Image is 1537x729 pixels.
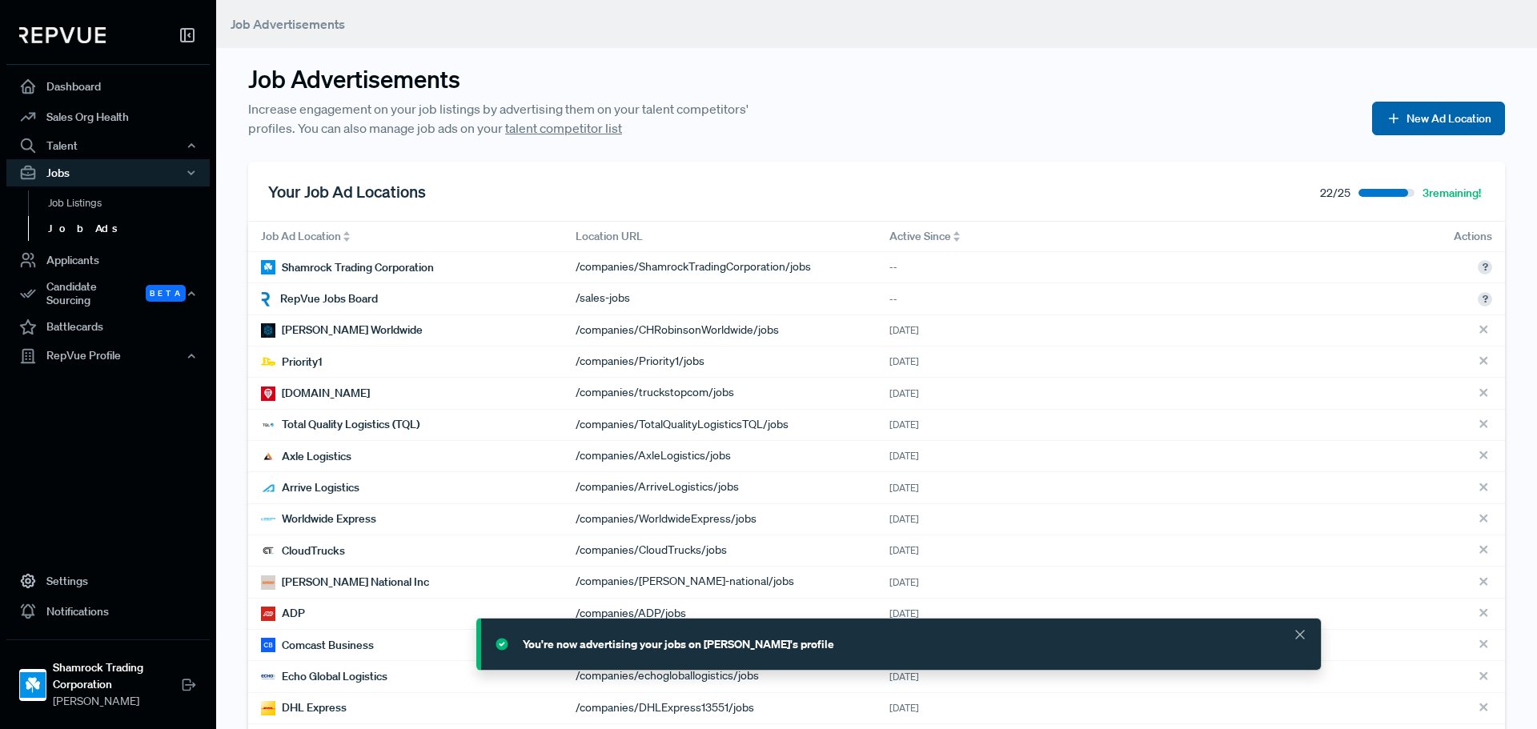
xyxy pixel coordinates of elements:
[877,252,1191,283] div: --
[877,472,1191,503] div: [DATE]
[6,312,210,342] a: Battlecards
[1320,189,1350,197] span: 22 / 25
[6,71,210,102] a: Dashboard
[576,416,809,434] div: / companies/TotalQualityLogisticsTQL/jobs
[523,635,834,654] div: You're now advertising your jobs on [PERSON_NAME]'s profile
[268,182,426,201] h3: Your Job Ad Locations
[877,378,1191,409] div: [DATE]
[877,410,1191,441] div: [DATE]
[261,387,275,401] img: truckstop.com
[261,322,423,338] div: [PERSON_NAME] Worldwide
[505,120,622,136] a: talent competitor list
[877,567,1191,598] div: [DATE]
[28,216,231,242] a: Job Ads
[576,605,706,623] div: / companies/ADP/jobs
[261,638,275,652] img: Comcast Business
[6,102,210,132] a: Sales Org Health
[261,481,275,495] img: Arrive Logistics
[261,575,275,590] img: Schneider National Inc
[261,260,275,274] img: Shamrock Trading Corporation
[261,385,370,402] div: [DOMAIN_NAME]
[576,605,706,623] a: /companies/ADP/jobs
[248,222,563,252] div: Toggle SortBy
[877,346,1191,378] div: [DATE]
[6,639,210,716] a: Shamrock Trading CorporationShamrock Trading Corporation[PERSON_NAME]
[576,511,777,528] a: /companies/WorldwideExpress/jobs
[877,535,1191,567] div: [DATE]
[576,573,814,591] a: /companies/[PERSON_NAME]-national/jobs
[576,353,724,371] a: /companies/Priority1/jobs
[576,667,779,685] a: /companies/echogloballogistics/jobs
[248,99,793,138] p: Increase engagement on your job listings by advertising them on your talent competitors' profiles...
[6,342,210,370] button: RepVue Profile
[576,322,799,339] a: /companies/CHRobinsonWorldwide/jobs
[576,447,751,465] div: / companies/AxleLogistics/jobs
[1478,292,1492,306] div: ?
[261,605,305,622] div: ADP
[877,693,1191,724] div: [DATE]
[1454,228,1492,245] span: Actions
[576,416,809,434] a: /companies/TotalQualityLogisticsTQL/jobs
[261,354,275,369] img: Priority1
[6,245,210,275] a: Applicants
[261,543,275,558] img: CloudTrucks
[877,222,1191,252] div: Toggle SortBy
[6,159,210,186] button: Jobs
[261,699,347,716] div: DHL Express
[576,479,759,496] a: /companies/ArriveLogistics/jobs
[261,479,359,496] div: Arrive Logistics
[877,504,1191,535] div: [DATE]
[6,596,210,627] a: Notifications
[261,323,275,338] img: C.H. Robinson Worldwide
[576,353,724,371] div: / companies/Priority1/jobs
[261,292,273,306] img: RepVue
[261,607,275,621] img: ADP
[877,661,1191,692] div: [DATE]
[6,132,210,159] button: Talent
[28,190,231,216] a: Job Listings
[1372,102,1505,135] button: New Ad Location
[20,672,46,698] img: Shamrock Trading Corporation
[576,699,774,717] div: / companies/DHLExpress13551/jobs
[6,275,210,312] div: Candidate Sourcing
[576,573,814,591] div: / companies/[PERSON_NAME]-national/jobs
[576,228,643,245] span: Location URL
[576,667,779,685] div: / companies/echogloballogistics/jobs
[261,543,345,559] div: CloudTrucks
[280,290,378,307] span: RepVue Jobs Board
[261,670,275,684] img: Echo Global Logistics
[261,416,419,433] div: Total Quality Logistics (TQL)
[1478,260,1492,274] div: ?
[877,441,1191,472] div: [DATE]
[1423,189,1481,197] span: 3 remaining!
[53,659,181,693] strong: Shamrock Trading Corporation
[576,290,650,307] div: / sales-jobs
[576,384,754,402] a: /companies/truckstopcom/jobs
[261,259,434,276] div: Shamrock Trading Corporation
[261,701,275,715] img: DHL Express
[576,258,831,276] div: / companies/ShamrockTradingCorporation/jobs
[576,511,777,528] div: / companies/WorldwideExpress/jobs
[261,449,275,463] img: Axle Logistics
[261,448,351,465] div: Axle Logistics
[261,228,341,245] span: Job Ad Location
[576,290,650,307] a: /sales-jobs
[231,16,345,32] span: Job Advertisements
[576,447,751,465] a: /companies/AxleLogistics/jobs
[261,354,323,371] div: Priority1
[53,693,181,710] span: [PERSON_NAME]
[576,258,831,276] a: /companies/ShamrockTradingCorporation/jobs
[889,228,951,245] span: Active Since
[877,599,1191,630] div: [DATE]
[576,699,774,717] a: /companies/DHLExpress13551/jobs
[261,574,429,591] div: [PERSON_NAME] National Inc
[576,542,747,559] a: /companies/CloudTrucks/jobs
[261,512,275,527] img: Worldwide Express
[248,64,793,93] h3: Job Advertisements
[6,566,210,596] a: Settings
[877,315,1191,346] div: [DATE]
[146,285,186,302] span: Beta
